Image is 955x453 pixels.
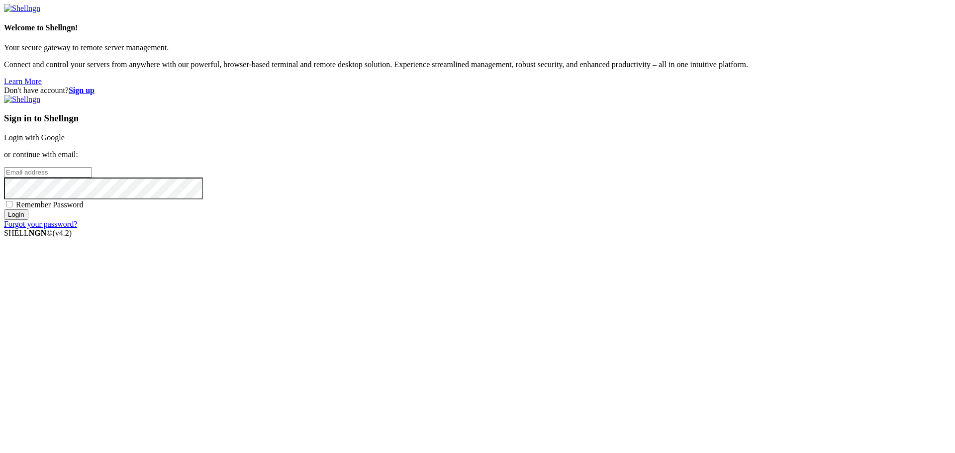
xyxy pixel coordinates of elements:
a: Sign up [69,86,95,94]
p: Your secure gateway to remote server management. [4,43,951,52]
h3: Sign in to Shellngn [4,113,951,124]
span: Remember Password [16,200,84,209]
span: 4.2.0 [53,229,72,237]
p: or continue with email: [4,150,951,159]
span: SHELL © [4,229,72,237]
input: Remember Password [6,201,12,207]
b: NGN [29,229,47,237]
a: Learn More [4,77,42,86]
a: Login with Google [4,133,65,142]
h4: Welcome to Shellngn! [4,23,951,32]
div: Don't have account? [4,86,951,95]
input: Email address [4,167,92,178]
p: Connect and control your servers from anywhere with our powerful, browser-based terminal and remo... [4,60,951,69]
img: Shellngn [4,95,40,104]
img: Shellngn [4,4,40,13]
input: Login [4,209,28,220]
a: Forgot your password? [4,220,77,228]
